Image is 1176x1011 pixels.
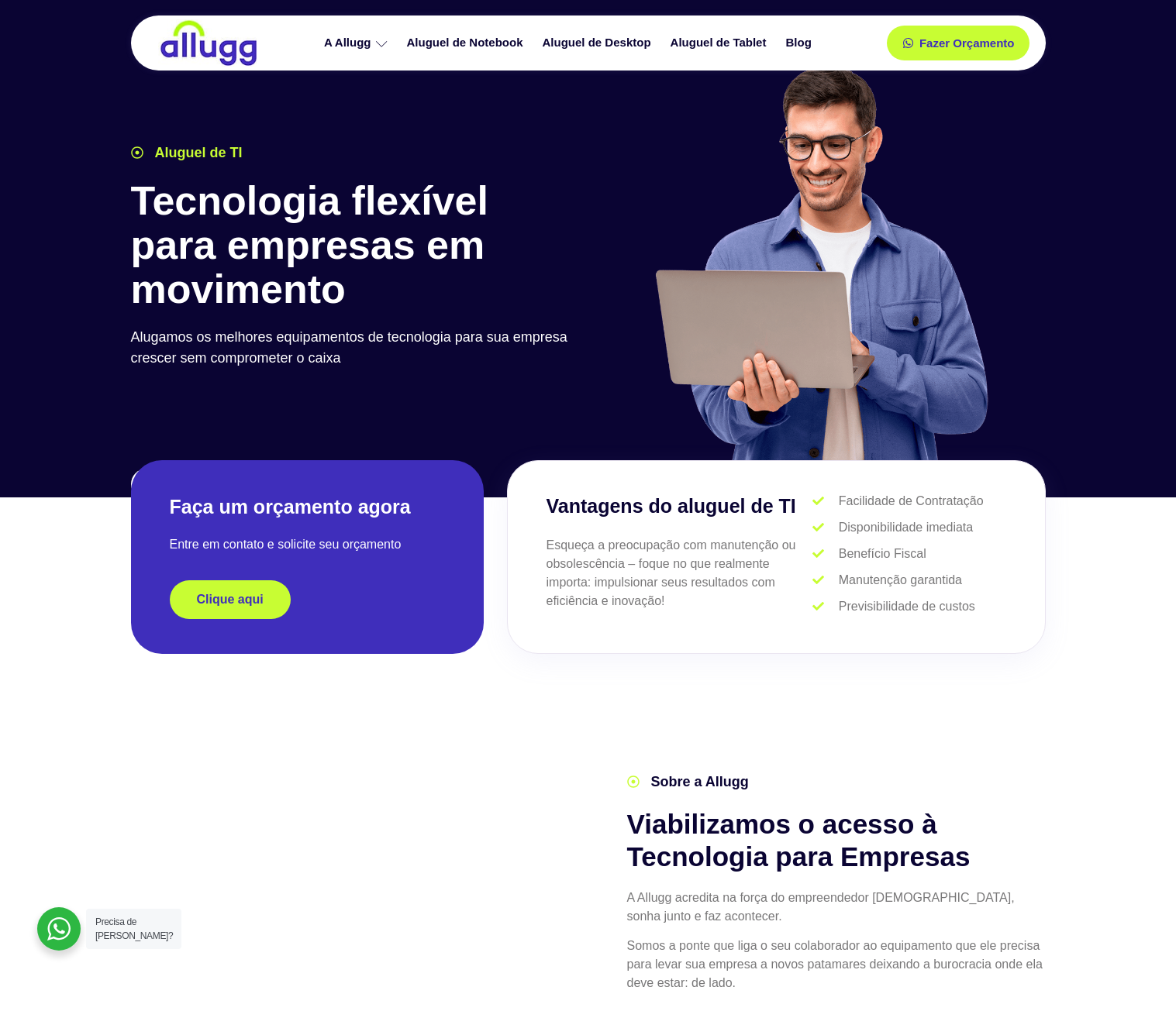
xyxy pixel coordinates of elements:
span: Disponibilidade imediata [835,518,973,537]
h2: Viabilizamos o acesso à Tecnologia para Empresas [627,808,1046,873]
a: Clique aqui [170,580,291,619]
p: Somos a ponte que liga o seu colaborador ao equipamento que ele precisa para levar sua empresa a ... [627,937,1046,992]
h2: Faça um orçamento agora [170,494,445,520]
a: A Allugg [316,29,399,57]
span: Clique aqui [197,593,264,606]
a: Fazer Orçamento [887,26,1030,60]
p: Alugamos os melhores equipamentos de tecnologia para sua empresa crescer sem comprometer o caixa [131,327,581,369]
a: Aluguel de Desktop [535,29,663,57]
p: Entre em contato e solicite seu orçamento [170,535,445,554]
span: Fazer Orçamento [919,37,1015,49]
span: Precisa de [PERSON_NAME]? [95,916,173,941]
h1: Tecnologia flexível para empresas em movimento [131,179,581,312]
img: locação de TI é Allugg [158,19,259,67]
a: Aluguel de Tablet [663,29,778,57]
iframe: Chat Widget [1098,937,1176,1011]
span: Manutenção garantida [835,571,962,590]
span: Previsibilidade de custos [835,597,975,616]
span: Facilidade de Contratação [835,492,984,511]
img: aluguel de ti para startups [650,65,991,460]
span: Aluguel de TI [151,143,243,163]
a: Aluguel de Notebook [399,29,535,57]
span: Benefício Fiscal [835,545,926,563]
p: Esqueça a preocupação com manutenção ou obsolescência – foque no que realmente importa: impulsion... [547,536,813,610]
span: Sobre a Allugg [647,772,749,793]
h3: Vantagens do aluguel de TI [547,492,813,521]
p: A Allugg acredita na força do empreendedor [DEMOGRAPHIC_DATA], sonha junto e faz acontecer. [627,889,1046,926]
a: Blog [778,29,823,57]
